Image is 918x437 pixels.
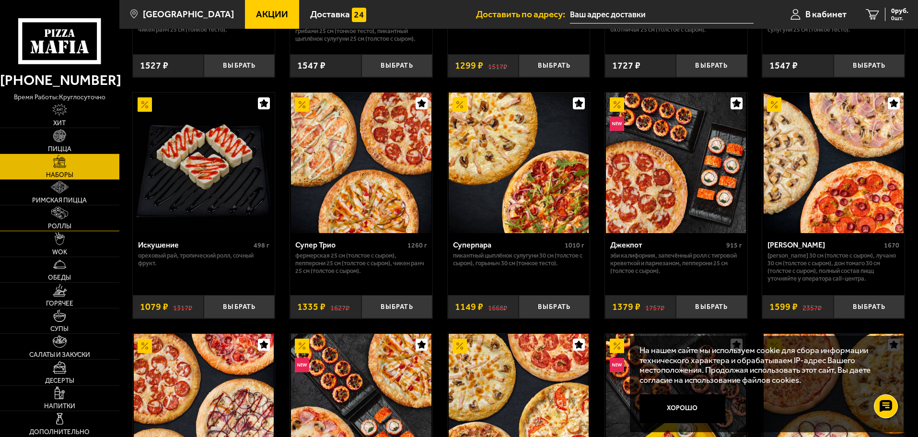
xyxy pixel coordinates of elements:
[610,240,724,249] div: Джекпот
[891,15,908,21] span: 0 шт.
[834,54,905,78] button: Выбрать
[610,339,624,353] img: Акционный
[834,295,905,319] button: Выбрать
[769,61,798,71] span: 1547 ₽
[767,97,781,112] img: Акционный
[453,97,467,112] img: Акционный
[612,302,640,312] span: 1379 ₽
[448,93,590,233] a: АкционныйСуперпара
[639,394,726,423] button: Хорошо
[762,93,905,233] a: АкционныйХет Трик
[352,8,366,22] img: 15daf4d41897b9f0e9f617042186c801.svg
[50,326,69,332] span: Супы
[138,339,152,353] img: Акционный
[361,295,432,319] button: Выбрать
[453,339,467,353] img: Акционный
[610,252,742,275] p: Эби Калифорния, Запечённый ролл с тигровой креветкой и пармезаном, Пепперони 25 см (толстое с сыр...
[44,403,75,410] span: Напитки
[48,274,71,281] span: Обеды
[476,10,570,19] span: Доставить по адресу:
[676,54,747,78] button: Выбрать
[143,10,234,19] span: [GEOGRAPHIC_DATA]
[140,61,168,71] span: 1527 ₽
[330,302,349,312] s: 1627 ₽
[29,352,90,358] span: Салаты и закуски
[805,10,847,19] span: В кабинет
[140,302,168,312] span: 1079 ₽
[726,241,742,249] span: 915 г
[764,93,904,233] img: Хет Трик
[46,300,73,307] span: Горячее
[565,241,584,249] span: 1010 г
[290,93,432,233] a: АкционныйСупер Трио
[48,223,71,230] span: Роллы
[254,241,269,249] span: 498 г
[453,252,585,267] p: Пикантный цыплёнок сулугуни 30 см (толстое с сыром), Горыныч 30 см (тонкое тесто).
[204,295,275,319] button: Выбрать
[133,93,275,233] a: АкционныйИскушение
[204,54,275,78] button: Выбрать
[767,240,882,249] div: [PERSON_NAME]
[449,93,589,233] img: Суперпара
[884,241,899,249] span: 1670
[676,295,747,319] button: Выбрать
[455,302,483,312] span: 1149 ₽
[138,252,270,267] p: Ореховый рай, Тропический ролл, Сочный фрукт.
[570,6,754,24] input: Ваш адрес доставки
[134,93,274,233] img: Искушение
[295,252,427,275] p: Фермерская 25 см (толстое с сыром), Пепперони 25 см (толстое с сыром), Чикен Ранч 25 см (толстое ...
[45,378,74,384] span: Десерты
[519,295,590,319] button: Выбрать
[29,429,90,436] span: Дополнительно
[606,93,746,233] img: Джекпот
[802,302,822,312] s: 2357 ₽
[138,240,252,249] div: Искушение
[295,358,309,372] img: Новинка
[295,97,309,112] img: Акционный
[605,93,747,233] a: АкционныйНовинкаДжекпот
[297,302,325,312] span: 1335 ₽
[53,120,66,127] span: Хит
[138,97,152,112] img: Акционный
[32,197,87,204] span: Римская пицца
[173,302,192,312] s: 1317 ₽
[645,302,664,312] s: 1757 ₽
[46,172,73,178] span: Наборы
[610,117,624,131] img: Новинка
[767,252,899,283] p: [PERSON_NAME] 30 см (толстое с сыром), Лучано 30 см (толстое с сыром), Дон Томаго 30 см (толстое ...
[297,61,325,71] span: 1547 ₽
[610,97,624,112] img: Акционный
[295,20,427,43] p: Прошутто Фунги 25 см (тонкое тесто), Мясная с грибами 25 см (тонкое тесто), Пикантный цыплёнок су...
[453,240,563,249] div: Суперпара
[310,10,350,19] span: Доставка
[52,249,67,256] span: WOK
[407,241,427,249] span: 1260 г
[455,61,483,71] span: 1299 ₽
[295,240,405,249] div: Супер Трио
[519,54,590,78] button: Выбрать
[361,54,432,78] button: Выбрать
[488,61,507,71] s: 1517 ₽
[769,302,798,312] span: 1599 ₽
[639,345,890,385] p: На нашем сайте мы используем cookie для сбора информации технического характера и обрабатываем IP...
[891,8,908,14] span: 0 руб.
[295,339,309,353] img: Акционный
[256,10,288,19] span: Акции
[488,302,507,312] s: 1668 ₽
[291,93,431,233] img: Супер Трио
[610,358,624,372] img: Новинка
[612,61,640,71] span: 1727 ₽
[48,146,71,153] span: Пицца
